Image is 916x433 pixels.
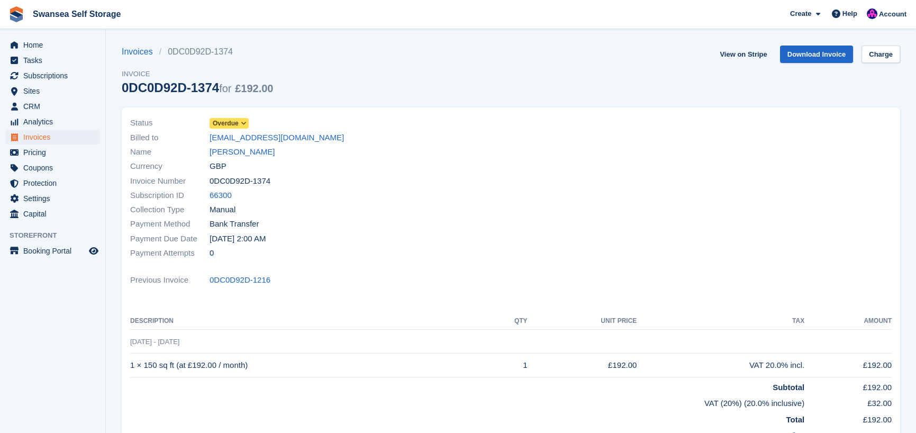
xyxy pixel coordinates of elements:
[130,146,210,158] span: Name
[23,145,87,160] span: Pricing
[235,83,273,94] span: £192.00
[23,191,87,206] span: Settings
[5,145,100,160] a: menu
[804,354,892,377] td: £192.00
[130,338,179,346] span: [DATE] - [DATE]
[23,243,87,258] span: Booking Portal
[210,190,232,202] a: 66300
[23,114,87,129] span: Analytics
[5,99,100,114] a: menu
[773,383,804,392] strong: Subtotal
[130,393,804,410] td: VAT (20%) (20.0% inclusive)
[786,415,804,424] strong: Total
[23,38,87,52] span: Home
[861,46,900,63] a: Charge
[715,46,771,63] a: View on Stripe
[804,393,892,410] td: £32.00
[130,175,210,187] span: Invoice Number
[804,410,892,426] td: £192.00
[5,38,100,52] a: menu
[637,313,804,330] th: Tax
[637,359,804,372] div: VAT 20.0% incl.
[790,8,811,19] span: Create
[528,354,637,377] td: £192.00
[210,117,249,129] a: Overdue
[130,204,210,216] span: Collection Type
[130,132,210,144] span: Billed to
[210,274,270,286] a: 0DC0D92D-1216
[23,206,87,221] span: Capital
[10,230,105,241] span: Storefront
[867,8,877,19] img: Donna Davies
[210,204,235,216] span: Manual
[23,68,87,83] span: Subscriptions
[210,132,344,144] a: [EMAIL_ADDRESS][DOMAIN_NAME]
[130,313,488,330] th: Description
[210,146,275,158] a: [PERSON_NAME]
[488,313,528,330] th: QTY
[219,83,231,94] span: for
[130,190,210,202] span: Subscription ID
[5,160,100,175] a: menu
[87,245,100,257] a: Preview store
[210,247,214,259] span: 0
[488,354,528,377] td: 1
[210,233,266,245] time: 2025-08-17 01:00:00 UTC
[804,377,892,393] td: £192.00
[130,233,210,245] span: Payment Due Date
[213,119,239,128] span: Overdue
[210,175,270,187] span: 0DC0D92D-1374
[5,176,100,191] a: menu
[122,80,273,95] div: 0DC0D92D-1374
[528,313,637,330] th: Unit Price
[122,46,159,58] a: Invoices
[122,69,273,79] span: Invoice
[5,191,100,206] a: menu
[130,117,210,129] span: Status
[130,247,210,259] span: Payment Attempts
[23,176,87,191] span: Protection
[130,274,210,286] span: Previous Invoice
[5,68,100,83] a: menu
[29,5,125,23] a: Swansea Self Storage
[5,243,100,258] a: menu
[23,160,87,175] span: Coupons
[23,53,87,68] span: Tasks
[130,218,210,230] span: Payment Method
[130,354,488,377] td: 1 × 150 sq ft (at £192.00 / month)
[5,206,100,221] a: menu
[5,114,100,129] a: menu
[122,46,273,58] nav: breadcrumbs
[5,84,100,98] a: menu
[23,84,87,98] span: Sites
[130,160,210,173] span: Currency
[5,130,100,145] a: menu
[780,46,854,63] a: Download Invoice
[5,53,100,68] a: menu
[23,130,87,145] span: Invoices
[8,6,24,22] img: stora-icon-8386f47178a22dfd0bd8f6a31ec36ba5ce8667c1dd55bd0f319d3a0aa187defe.svg
[842,8,857,19] span: Help
[210,160,226,173] span: GBP
[23,99,87,114] span: CRM
[879,9,906,20] span: Account
[804,313,892,330] th: Amount
[210,218,259,230] span: Bank Transfer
